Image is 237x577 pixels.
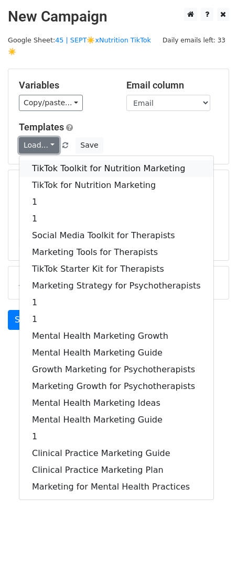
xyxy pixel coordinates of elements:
[8,36,151,56] small: Google Sheet:
[19,445,213,462] a: Clinical Practice Marketing Guide
[19,311,213,328] a: 1
[19,395,213,412] a: Mental Health Marketing Ideas
[159,36,229,44] a: Daily emails left: 33
[19,378,213,395] a: Marketing Growth for Psychotherapists
[185,527,237,577] iframe: Chat Widget
[19,294,213,311] a: 1
[19,261,213,278] a: TikTok Starter Kit for Therapists
[19,462,213,479] a: Clinical Practice Marketing Plan
[19,428,213,445] a: 1
[19,244,213,261] a: Marketing Tools for Therapists
[8,36,151,56] a: 45 | SEPT☀️xNutrition TikTok☀️
[159,35,229,46] span: Daily emails left: 33
[19,137,59,153] a: Load...
[19,345,213,361] a: Mental Health Marketing Guide
[19,210,213,227] a: 1
[126,80,218,91] h5: Email column
[19,95,83,111] a: Copy/paste...
[19,412,213,428] a: Mental Health Marketing Guide
[19,479,213,495] a: Marketing for Mental Health Practices
[8,8,229,26] h2: New Campaign
[19,328,213,345] a: Mental Health Marketing Growth
[19,177,213,194] a: TikTok for Nutrition Marketing
[19,361,213,378] a: Growth Marketing for Psychotherapists
[19,194,213,210] a: 1
[8,310,42,330] a: Send
[19,121,64,132] a: Templates
[76,137,103,153] button: Save
[19,80,111,91] h5: Variables
[19,160,213,177] a: TikTok Toolkit for Nutrition Marketing
[19,227,213,244] a: Social Media Toolkit for Therapists
[19,278,213,294] a: Marketing Strategy for Psychotherapists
